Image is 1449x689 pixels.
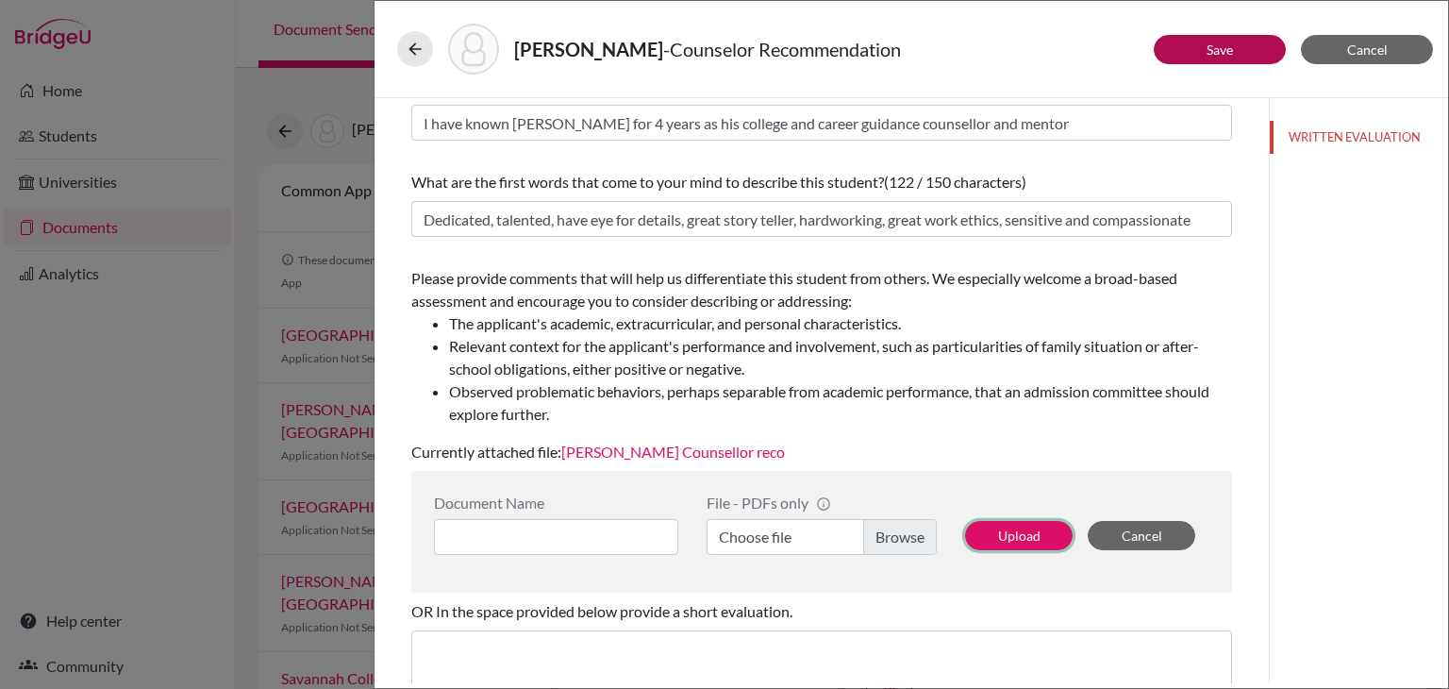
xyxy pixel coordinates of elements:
[1088,521,1195,550] button: Cancel
[1270,121,1448,154] button: WRITTEN EVALUATION
[884,173,1026,191] span: (122 / 150 characters)
[434,494,678,512] div: Document Name
[449,380,1232,426] li: Observed problematic behaviors, perhaps separable from academic performance, that an admission co...
[816,496,831,512] span: info
[449,335,1232,380] li: Relevant context for the applicant's performance and involvement, such as particularities of fami...
[514,38,663,60] strong: [PERSON_NAME]
[411,173,884,191] span: What are the first words that come to your mind to describe this student?
[707,519,937,555] label: Choose file
[411,269,1232,426] span: Please provide comments that will help us differentiate this student from others. We especially w...
[411,260,1232,471] div: Currently attached file:
[449,312,1232,335] li: The applicant's academic, extracurricular, and personal characteristics.
[411,602,792,620] span: OR In the space provided below provide a short evaluation.
[707,494,937,512] div: File - PDFs only
[663,38,901,60] span: - Counselor Recommendation
[561,443,785,461] a: [PERSON_NAME] Counsellor reco
[965,521,1073,550] button: Upload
